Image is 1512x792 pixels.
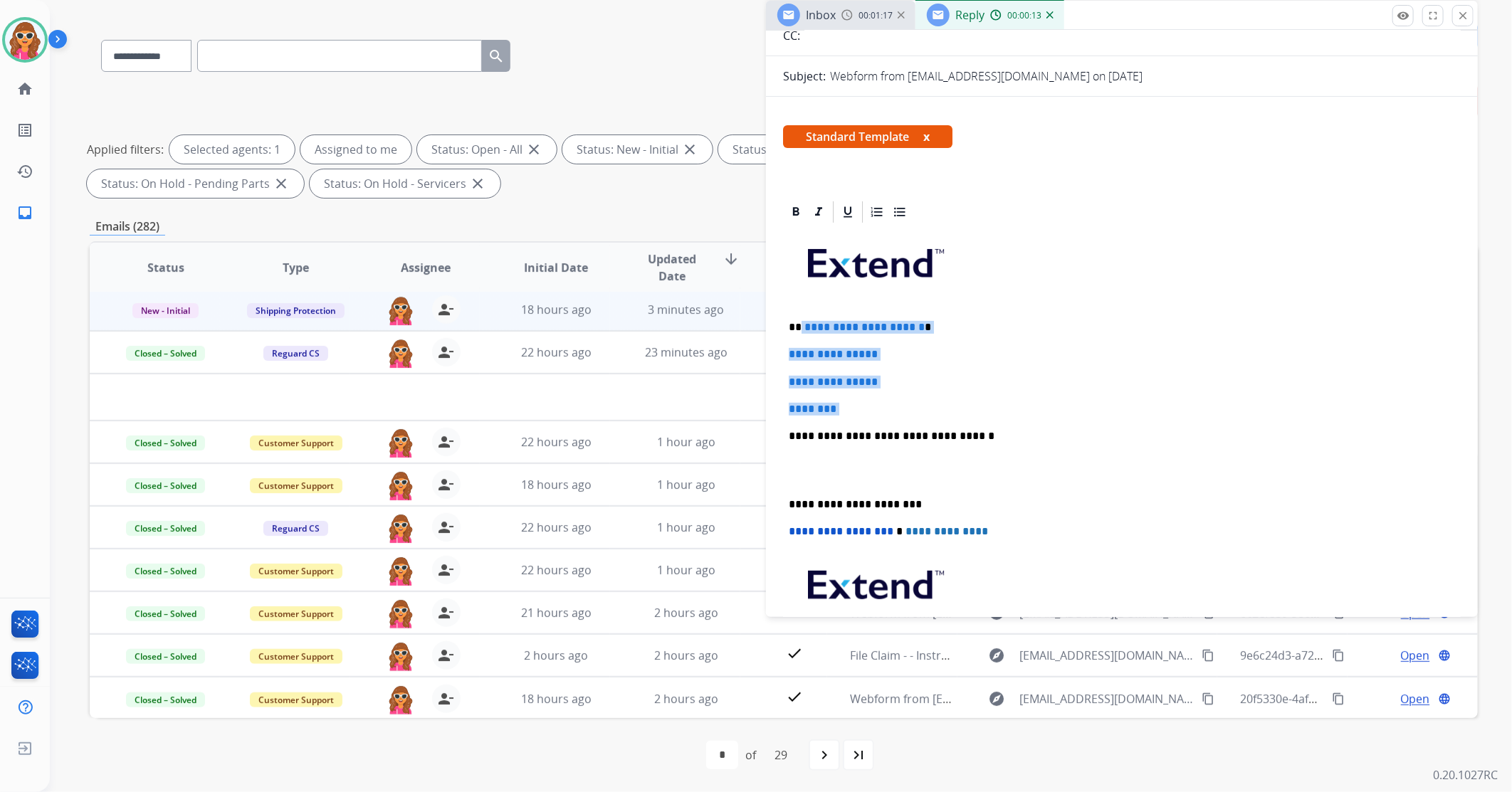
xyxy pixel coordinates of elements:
p: CC: [783,27,800,44]
mat-icon: language [1438,692,1451,705]
span: 22 hours ago [521,519,592,535]
img: agent-avatar [387,338,415,368]
span: 1 hour ago [657,477,715,492]
span: Customer Support [250,564,342,579]
img: avatar [5,20,45,60]
div: Ordered List [866,201,888,223]
mat-icon: home [16,80,33,97]
p: Emails (282) [90,218,165,236]
span: 2 hours ago [654,648,718,663]
mat-icon: close [681,141,698,158]
span: New - Initial [132,303,199,318]
p: Applied filters: [87,141,164,158]
mat-icon: explore [989,647,1006,664]
div: Italic [808,201,829,223]
p: Subject: [783,68,826,85]
span: 1 hour ago [657,434,715,450]
mat-icon: person_remove [438,433,455,450]
mat-icon: content_copy [1332,649,1345,662]
mat-icon: close [1456,9,1469,22]
div: 29 [763,741,799,769]
span: Assignee [401,259,451,276]
span: [EMAIL_ADDRESS][DOMAIN_NAME] [1020,647,1195,664]
span: Shipping Protection [247,303,345,318]
span: Customer Support [250,692,342,707]
span: 22 hours ago [521,344,592,360]
mat-icon: check [787,645,804,662]
mat-icon: search [488,48,505,65]
img: agent-avatar [387,598,415,628]
span: 22 hours ago [521,562,592,578]
img: agent-avatar [387,556,415,586]
mat-icon: person_remove [438,561,455,579]
span: 21 hours ago [521,605,592,621]
span: Initial Date [524,259,588,276]
img: agent-avatar [387,295,415,325]
span: 3 minutes ago [649,302,725,317]
span: Customer Support [250,606,342,621]
span: 2 hours ago [654,605,718,621]
span: 22 hours ago [521,434,592,450]
span: 00:01:17 [859,10,893,21]
span: 2 hours ago [654,691,718,707]
span: 2 hours ago [524,648,588,663]
mat-icon: history [16,163,33,180]
div: Bold [785,201,807,223]
span: Closed – Solved [126,564,205,579]
span: Customer Support [250,478,342,493]
span: 23 minutes ago [645,344,728,360]
img: agent-avatar [387,470,415,500]
div: Status: On Hold - Servicers [310,169,500,198]
mat-icon: person_remove [438,344,455,361]
span: Customer Support [250,435,342,450]
mat-icon: close [469,175,486,192]
span: 20f5330e-4af2-4535-9d85-9a1d1ce7ac4c [1240,691,1453,707]
div: Status: Open - All [417,135,557,164]
span: [EMAIL_ADDRESS][DOMAIN_NAME] [1020,690,1195,707]
span: Reguard CS [263,346,328,361]
span: Open [1401,690,1430,707]
img: agent-avatar [387,641,415,671]
span: Closed – Solved [126,346,205,361]
span: Open [1401,647,1430,664]
p: 0.20.1027RC [1433,766,1498,783]
p: Webform from [EMAIL_ADDRESS][DOMAIN_NAME] on [DATE] [830,68,1143,85]
span: 9e6c24d3-a72c-4b85-879d-80b20ceabeb1 [1240,648,1461,663]
mat-icon: navigate_next [816,746,833,764]
div: Status: On Hold - Pending Parts [87,169,304,198]
span: Reply [955,7,985,23]
mat-icon: close [273,175,290,192]
span: Status [147,259,184,276]
mat-icon: person_remove [438,476,455,493]
div: Underline [837,201,859,223]
mat-icon: list_alt [16,122,33,139]
span: Closed – Solved [126,435,205,450]
div: Assigned to me [300,135,411,164]
mat-icon: close [525,141,542,158]
span: Customer Support [250,649,342,664]
mat-icon: content_copy [1202,649,1214,662]
mat-icon: person_remove [438,604,455,621]
span: File Claim - - Instructions [850,648,981,663]
mat-icon: check [787,688,804,705]
span: 18 hours ago [521,302,592,317]
div: Status: New - Reply [718,135,868,164]
span: 00:00:13 [1007,10,1041,21]
span: 18 hours ago [521,477,592,492]
span: Closed – Solved [126,521,205,536]
mat-icon: person_remove [438,519,455,536]
span: Inbox [806,7,836,23]
span: Reguard CS [263,521,328,536]
mat-icon: content_copy [1202,692,1214,705]
img: agent-avatar [387,428,415,458]
div: Bullet List [889,201,910,223]
span: 18 hours ago [521,691,592,707]
span: Closed – Solved [126,649,205,664]
img: agent-avatar [387,513,415,543]
span: Updated Date [633,250,711,285]
mat-icon: person_remove [438,690,455,707]
mat-icon: content_copy [1332,692,1345,705]
mat-icon: person_remove [438,301,455,318]
span: Closed – Solved [126,692,205,707]
span: Closed – Solved [126,478,205,493]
